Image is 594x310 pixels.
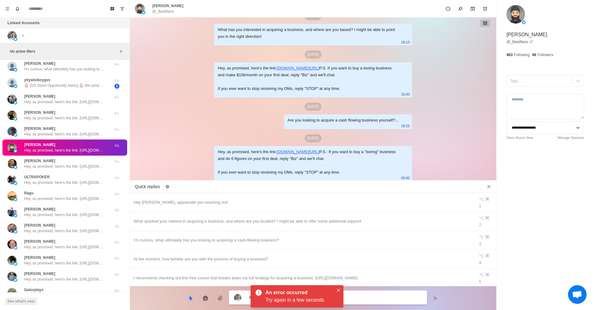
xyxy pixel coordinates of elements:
img: picture [7,272,17,281]
p: [PERSON_NAME] [24,239,55,244]
p: Fri [109,288,125,294]
p: No active filters [10,49,117,54]
div: I'm curious, what ultimately has you looking to acquiring a cash-flowing business? [134,237,471,244]
button: Board View [107,4,117,14]
p: Hey, as promised, here's the link: [URL][DOMAIN_NAME] P.S.: If you want to buy a "boring" busines... [24,277,105,282]
img: picture [7,224,17,233]
p: Fri [109,272,125,277]
p: Hey, as promised, here's the link: [URL][DOMAIN_NAME] P.S.: If you want to buy a "boring" busines... [24,212,105,218]
button: Mark as unread [442,2,454,15]
p: Linked Accounts [7,20,40,26]
p: 19:13 [401,39,410,46]
img: picture [7,191,17,201]
img: picture [14,230,17,233]
div: ⌥ ⌘ 3 [479,233,493,247]
div: ⌥ ⌘ 5 [479,271,493,285]
a: Open Board View [506,135,533,140]
p: Fri [109,224,125,229]
p: [PERSON_NAME] [24,126,55,131]
p: Quick replies [135,184,160,190]
div: An error occurred [265,289,331,296]
p: Hey, as promised, here's the link: [URL][DOMAIN_NAME] P.S.: If you want to buy a "boring" busines... [24,131,105,137]
img: picture [7,207,17,217]
img: picture [7,175,17,184]
button: Edit quick replies [162,182,172,192]
p: ytiywlxibcygvx [24,77,50,83]
a: [DOMAIN_NAME][URL] [277,66,319,70]
p: ULTRAPOKER [24,174,49,180]
img: picture [14,37,17,41]
img: picture [14,117,17,121]
img: picture [14,197,17,201]
p: Gatorplays [24,287,44,293]
button: See what's new [5,298,37,305]
p: @_Bwalllace [152,9,174,14]
p: 463 [506,52,513,58]
p: Fri [109,143,125,148]
img: picture [522,20,526,24]
p: Followers [537,52,553,58]
p: Hey, as promised, here's the link: [URL][DOMAIN_NAME] P.S.: If you want to buy a "boring" busines... [24,99,105,105]
button: Reply with AI [199,292,212,304]
img: picture [14,101,17,104]
img: picture [142,11,145,14]
div: Hey, as promised, here's the link: P.S. If you want to buy a boring business and make $10k/month ... [218,65,398,92]
button: Quick replies [184,292,197,304]
img: picture [7,95,17,104]
p: [PERSON_NAME] [24,61,55,66]
p: Fri [109,240,125,245]
p: 18:15 [401,122,410,129]
button: Add media [214,292,226,304]
p: Fri [109,208,125,213]
img: picture [7,288,17,297]
p: 05:00 [401,175,410,181]
img: picture [135,4,145,14]
button: Pin [454,2,467,15]
img: picture [7,78,17,87]
p: [DATE] [305,103,321,111]
div: What sparked your interest in acquiring a business, and where are you located? I might be able to... [134,218,471,225]
p: Following [514,52,530,58]
img: picture [14,246,17,250]
p: Fri [109,175,125,181]
p: Hey, as promised, here's the link: [URL][DOMAIN_NAME] P.S.: If you want to buy a "boring" busines... [24,244,105,250]
img: picture [14,165,17,169]
div: I recommend checking out this free course that breaks down my full strategy for acquiring a busin... [134,275,471,281]
img: picture [7,111,17,120]
p: Hey, as promised, here's the link: [URL][DOMAIN_NAME] P.S.: If you want to buy a "boring" busines... [24,196,105,201]
p: Hey, as promised, here's the link: [URL][DOMAIN_NAME] P.S.: If you want to buy a "boring" busines... [24,148,105,153]
img: picture [14,214,17,217]
p: 46 [532,52,536,58]
p: [PERSON_NAME] [24,142,55,148]
p: [DATE] [305,51,321,59]
p: Hey, as promised, here's the link: [URL][DOMAIN_NAME] P.S.: If you want to buy a "boring" busines... [24,180,105,185]
img: picture [14,133,17,137]
p: [PERSON_NAME] [24,94,55,99]
p: [PERSON_NAME] [506,31,547,38]
button: Add filters [117,48,125,55]
div: Hey [PERSON_NAME], appreciate you reaching out! [134,199,471,206]
p: Fri [109,78,125,83]
p: [PERSON_NAME] [24,223,55,228]
div: Try again in a few seconds [265,296,334,304]
div: ⌥ ⌘ 2 [479,215,493,228]
button: Menu [2,4,12,14]
img: picture [234,294,241,301]
p: Fri [109,111,125,116]
p: Hey, as promised, here's the link: [URL][DOMAIN_NAME] P.S.: If you want to buy a "boring" busines... [24,164,105,169]
button: Close quick replies [484,182,494,192]
a: Manage Statuses [557,135,584,140]
p: I'm curious, what ultimately has you looking to acquiring a cash-flowing business? [24,66,105,72]
p: Fri [109,127,125,132]
div: Open chat [568,285,587,304]
p: [PERSON_NAME] [24,271,55,277]
div: What has you interested in acquiring a business, and where are you based? I might be able to poin... [218,26,398,40]
a: [DOMAIN_NAME][URL] [277,149,319,154]
img: picture [14,68,17,72]
img: picture [14,262,17,266]
p: [PERSON_NAME] [24,206,55,212]
img: picture [14,181,17,185]
p: Hey, as promised, here's the link: [URL][DOMAIN_NAME] P.S.: If you want to buy a "boring" busines... [24,115,105,121]
p: [PERSON_NAME] [24,110,55,115]
img: picture [7,143,17,152]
